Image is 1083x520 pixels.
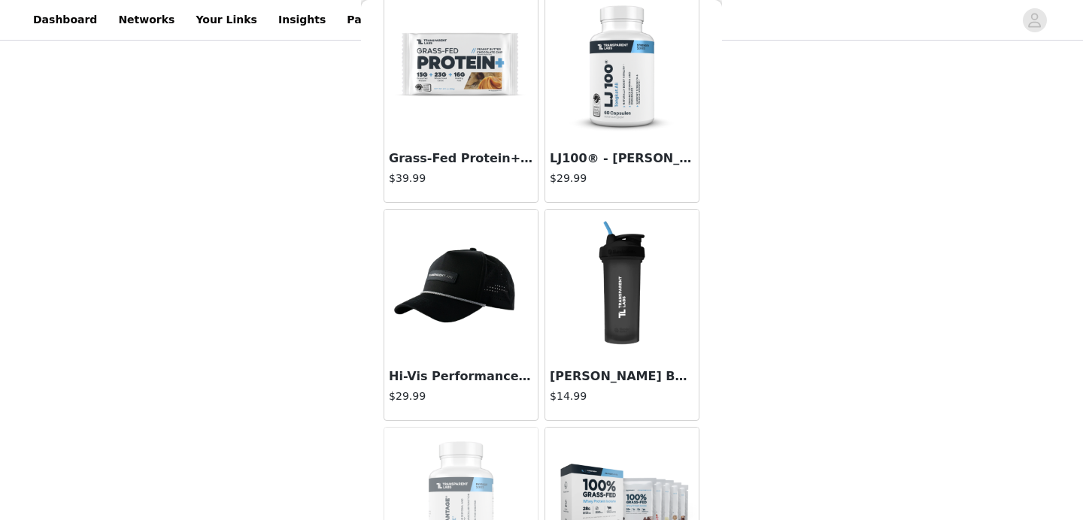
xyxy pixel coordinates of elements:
[389,171,533,186] h4: $39.99
[269,3,335,37] a: Insights
[338,3,403,37] a: Payouts
[547,210,697,360] img: TL Shaker Bottle
[550,171,694,186] h4: $29.99
[389,388,533,404] h4: $29.99
[389,150,533,168] h3: Grass-Fed Protein+ Bars
[389,367,533,385] h3: Hi-Vis Performance 5-Panel Cap
[550,388,694,404] h4: $14.99
[550,367,694,385] h3: [PERSON_NAME] Bottle
[386,210,536,360] img: Hi-Vis Performance 5-Panel Cap
[24,3,106,37] a: Dashboard
[1027,8,1042,32] div: avatar
[109,3,184,37] a: Networks
[550,150,694,168] h3: LJ100® - [PERSON_NAME]
[187,3,266,37] a: Your Links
